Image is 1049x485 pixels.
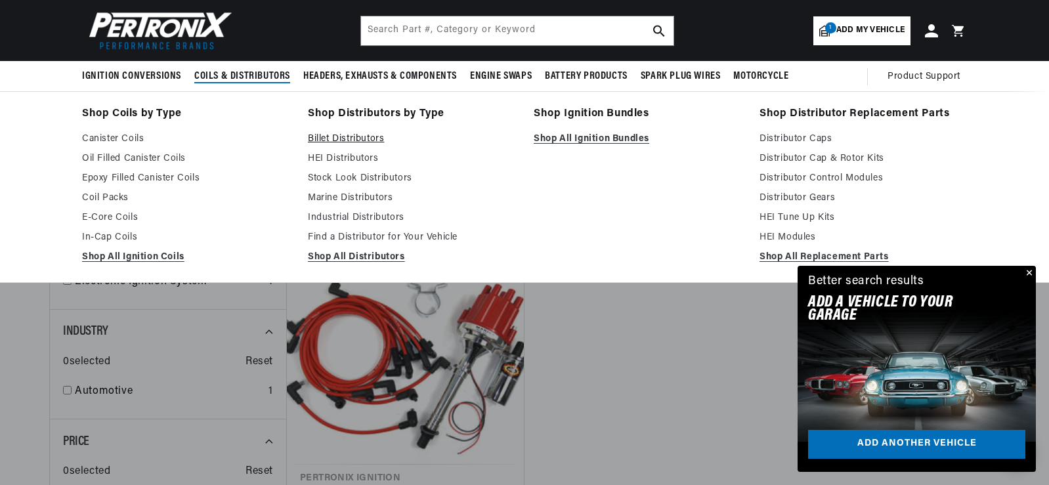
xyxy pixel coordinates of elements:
span: 0 selected [63,354,110,371]
summary: Motorcycle [727,61,795,92]
a: Distributor Caps [760,131,967,147]
a: Epoxy Filled Canister Coils [82,171,289,186]
summary: Spark Plug Wires [634,61,727,92]
summary: Engine Swaps [463,61,538,92]
h2: Add A VEHICLE to your garage [808,296,993,323]
summary: Coils & Distributors [188,61,297,92]
a: In-Cap Coils [82,230,289,245]
span: Coils & Distributors [194,70,290,83]
a: Canister Coils [82,131,289,147]
summary: Product Support [888,61,967,93]
span: Add my vehicle [836,24,905,37]
a: 1Add my vehicle [813,16,910,45]
button: search button [645,16,674,45]
div: 1 [268,383,273,400]
a: Distributor Cap & Rotor Kits [760,151,967,167]
a: Shop All Distributors [308,249,515,265]
a: Automotive [75,383,263,400]
span: 1 [825,22,836,33]
span: Reset [246,463,273,480]
a: Shop Distributor Replacement Parts [760,105,967,123]
span: Engine Swaps [470,70,532,83]
span: Headers, Exhausts & Components [303,70,457,83]
span: 0 selected [63,463,110,480]
span: Ignition Conversions [82,70,181,83]
div: Better search results [808,272,924,291]
a: HEI Tune Up Kits [760,210,967,226]
span: Product Support [888,70,960,84]
a: Industrial Distributors [308,210,515,226]
button: Close [1020,266,1036,282]
a: Billet Distributors [308,131,515,147]
a: HEI Distributors [308,151,515,167]
a: Shop Ignition Bundles [534,105,741,123]
img: Pertronix [82,8,233,53]
a: Add another vehicle [808,430,1025,459]
a: Marine Distributors [308,190,515,206]
a: Shop All Ignition Coils [82,249,289,265]
summary: Ignition Conversions [82,61,188,92]
a: Shop Distributors by Type [308,105,515,123]
span: Industry [63,325,108,338]
a: Stock Look Distributors [308,171,515,186]
span: Spark Plug Wires [641,70,721,83]
a: Shop Coils by Type [82,105,289,123]
span: Battery Products [545,70,628,83]
a: Coil Packs [82,190,289,206]
span: Reset [246,354,273,371]
a: Distributor Gears [760,190,967,206]
summary: Headers, Exhausts & Components [297,61,463,92]
summary: Battery Products [538,61,634,92]
a: Oil Filled Canister Coils [82,151,289,167]
a: Shop All Replacement Parts [760,249,967,265]
a: Find a Distributor for Your Vehicle [308,230,515,245]
span: Motorcycle [733,70,788,83]
a: E-Core Coils [82,210,289,226]
a: HEI Modules [760,230,967,245]
input: Search Part #, Category or Keyword [361,16,674,45]
a: Distributor Control Modules [760,171,967,186]
span: Price [63,435,89,448]
a: Shop All Ignition Bundles [534,131,741,147]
